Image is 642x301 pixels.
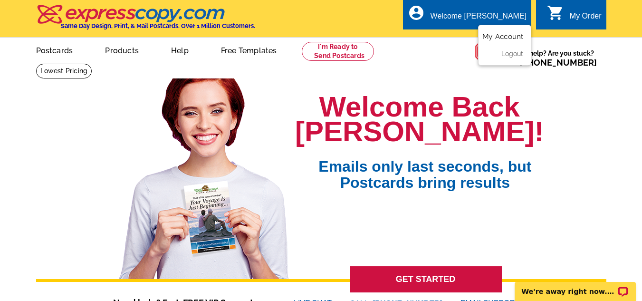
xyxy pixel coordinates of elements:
div: My Order [570,12,602,25]
div: Welcome [PERSON_NAME] [431,12,527,25]
span: Need help? Are you stuck? [503,49,602,68]
h1: Welcome Back [PERSON_NAME]! [295,95,544,144]
a: My Account [482,32,523,41]
span: Emails only last seconds, but Postcards bring results [306,144,544,191]
a: shopping_cart My Order [547,10,602,22]
a: Same Day Design, Print, & Mail Postcards. Over 1 Million Customers. [36,11,255,29]
a: [PHONE_NUMBER] [519,58,597,68]
a: Logout [501,50,523,58]
img: welcome-back-logged-in.png [113,71,295,279]
span: Call [503,58,597,68]
a: Products [90,39,154,61]
iframe: LiveChat chat widget [508,271,642,301]
a: Help [156,39,204,61]
a: Free Templates [206,39,292,61]
img: help [475,38,503,66]
a: Postcards [21,39,88,61]
h4: Same Day Design, Print, & Mail Postcards. Over 1 Million Customers. [61,22,255,29]
a: GET STARTED [350,266,502,292]
i: shopping_cart [547,4,564,21]
i: account_circle [408,4,425,21]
